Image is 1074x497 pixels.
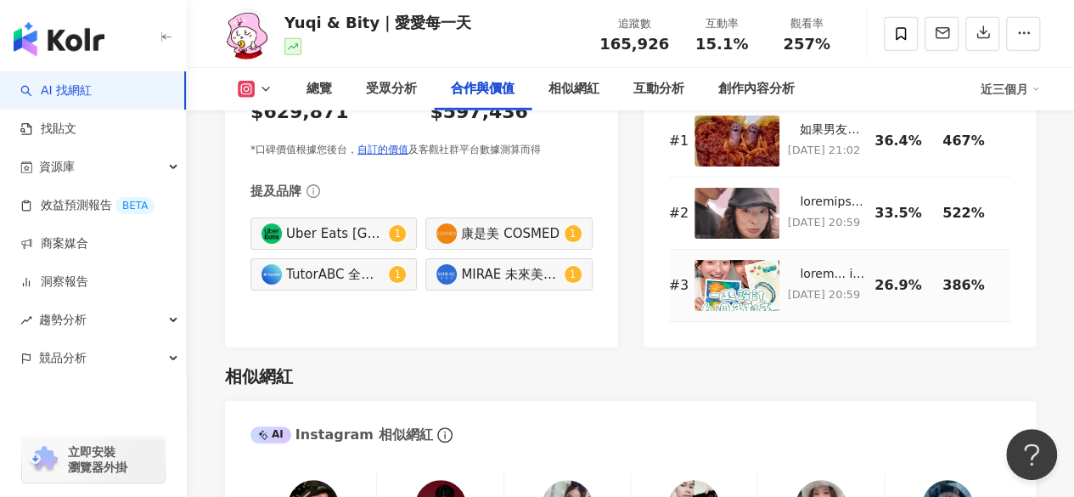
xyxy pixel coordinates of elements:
[39,301,87,339] span: 趨勢分析
[250,183,301,200] div: 提及品牌
[284,12,471,33] div: Yuqi & Bity｜愛愛每一天
[436,264,457,285] img: KOL Avatar
[788,266,867,283] div: ⠀ lorem... ipsumdol！🧑‍🎄🌲 （ S amet cons adi eli se doe... 🎶 temporinci～～ utlabo 9 etd！🥹❤️ magnaal，...
[20,121,76,138] a: 找貼文
[669,276,686,295] div: # 3
[389,266,406,283] sup: 1
[1006,429,1057,480] iframe: Help Scout Beacon - Open
[20,274,88,291] a: 洞察報告
[783,36,830,53] span: 257%
[788,213,867,232] p: [DATE] 20:59
[570,228,576,240] span: 1
[694,188,779,239] img: ⠀ 快學起來去試試看！！🧙🏻‍♂️✨ 但力度記得要控制哦～不然就喔蟹.... （逛都逛不完💩💩💩） - 還記得小宥說過～想了解另一半是否有耐心～ 帶他逛美妝店就對了！！ 所以學完影片裡的招式～保...
[694,116,779,167] img: ⠀ 如果男友要出差～👨🏻‍💼💼 （教你們成為最給力的女(神)朋(隊)友！🧌✨ - Step 01：愛心早餐 讓他起床不只驚喜還活力滿滿！ Step 02：準備貼心小物 讓他使用的時候想起你～💕 ...
[669,132,686,150] div: # 1
[39,339,87,377] span: 競品分析
[695,36,748,53] span: 15.1%
[20,235,88,252] a: 商案媒合
[461,224,559,243] div: 康是美 COSMED
[718,79,795,99] div: 創作內容分析
[14,22,104,56] img: logo
[250,99,349,126] div: $629,871
[599,15,669,32] div: 追蹤數
[225,364,293,388] div: 相似網紅
[250,426,291,443] div: AI
[221,8,272,59] img: KOL Avatar
[250,143,593,157] div: *口碑價值根據您後台， 及客觀社群平台數據測算而得
[27,446,60,473] img: chrome extension
[435,425,455,445] span: info-circle
[430,99,528,126] div: $597,436
[788,285,867,304] p: [DATE] 20:59
[874,132,934,150] div: 36.4%
[669,204,686,223] div: # 2
[389,225,406,242] sup: 1
[20,314,32,326] span: rise
[788,141,867,160] p: [DATE] 21:02
[20,82,92,99] a: searchAI 找網紅
[394,228,401,240] span: 1
[286,265,385,284] div: TutorABC 全球線上教育領導品牌
[981,76,1040,103] div: 近三個月
[250,426,432,444] div: Instagram 相似網紅
[570,268,576,280] span: 1
[633,79,684,99] div: 互動分析
[20,197,155,214] a: 效益預測報告BETA
[22,437,165,483] a: chrome extension立即安裝 瀏覽器外掛
[565,266,582,283] sup: 1
[874,204,934,223] div: 33.5%
[436,223,457,244] img: KOL Avatar
[261,223,282,244] img: KOL Avatar
[788,194,867,211] div: ⠀ loremips！！🧙🏻‍♂️✨ dolorsita～conse.... （adipi💩💩💩） - elitsed～doeiusmodte～ incididun！！ utlaboreet～d...
[357,144,408,155] a: 自訂的價值
[874,276,934,295] div: 26.9%
[689,15,754,32] div: 互動率
[68,444,127,475] span: 立即安裝 瀏覽器外掛
[942,204,1002,223] div: 522%
[286,224,385,243] div: Uber Eats [GEOGRAPHIC_DATA]
[599,35,669,53] span: 165,926
[39,148,75,186] span: 資源庫
[788,121,867,138] div: ⠀ 如果男友要出差～👨🏻‍💼💼 （教你們成為最給力的女(神)朋(隊)友！🧌✨ - Step 01：愛心早餐 讓他起床不只驚喜還活力滿滿！ Step 02：準備貼心小物 讓他使用的時候想起你～💕 ...
[548,79,599,99] div: 相似網紅
[394,268,401,280] span: 1
[565,225,582,242] sup: 1
[694,260,779,311] img: ⠀ 再過三個月... 那個女人又要來了！🧑‍🎄🌲 （ I just want you for my own... 🎶 你們知道這代表什麼嗎～～ 我們交往要滿 6 週年了！🥹❤️ 時間真的過好快，...
[942,132,1002,150] div: 467%
[451,79,515,99] div: 合作與價值
[461,265,559,284] div: MIRAE 未來美|mirae_skincare
[304,182,323,200] span: info-circle
[261,264,282,285] img: KOL Avatar
[366,79,417,99] div: 受眾分析
[774,15,839,32] div: 觀看率
[306,79,332,99] div: 總覽
[942,276,1002,295] div: 386%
